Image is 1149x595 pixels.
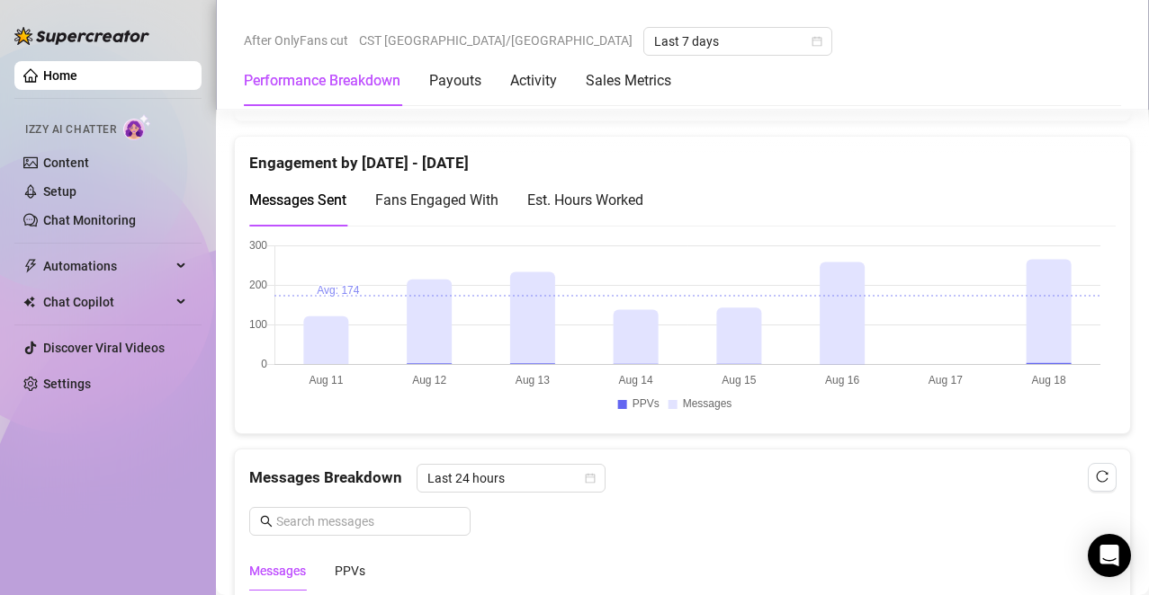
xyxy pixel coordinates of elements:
[375,191,498,209] span: Fans Engaged With
[527,189,643,211] div: Est. Hours Worked
[43,288,171,316] span: Chat Copilot
[43,184,76,199] a: Setup
[429,70,481,92] div: Payouts
[585,473,596,484] span: calendar
[249,561,306,581] div: Messages
[43,155,89,170] a: Content
[335,561,365,581] div: PPVs
[1088,534,1131,577] div: Open Intercom Messenger
[249,464,1116,493] div: Messages Breakdown
[43,213,136,227] a: Chat Monitoring
[359,27,633,54] span: CST [GEOGRAPHIC_DATA]/[GEOGRAPHIC_DATA]
[23,259,38,273] span: thunderbolt
[43,377,91,391] a: Settings
[812,36,822,47] span: calendar
[1096,470,1109,483] span: reload
[25,121,116,138] span: Izzy AI Chatter
[276,511,460,531] input: Search messages
[43,68,77,83] a: Home
[510,70,557,92] div: Activity
[260,515,273,528] span: search
[249,191,346,209] span: Messages Sent
[43,341,165,355] a: Discover Viral Videos
[14,27,149,45] img: logo-BBDzfeDw.svg
[244,70,400,92] div: Performance Breakdown
[244,27,348,54] span: After OnlyFans cut
[23,296,35,308] img: Chat Copilot
[427,465,595,492] span: Last 24 hours
[43,252,171,280] span: Automations
[654,28,821,55] span: Last 7 days
[586,70,671,92] div: Sales Metrics
[249,137,1116,175] div: Engagement by [DATE] - [DATE]
[123,114,151,140] img: AI Chatter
